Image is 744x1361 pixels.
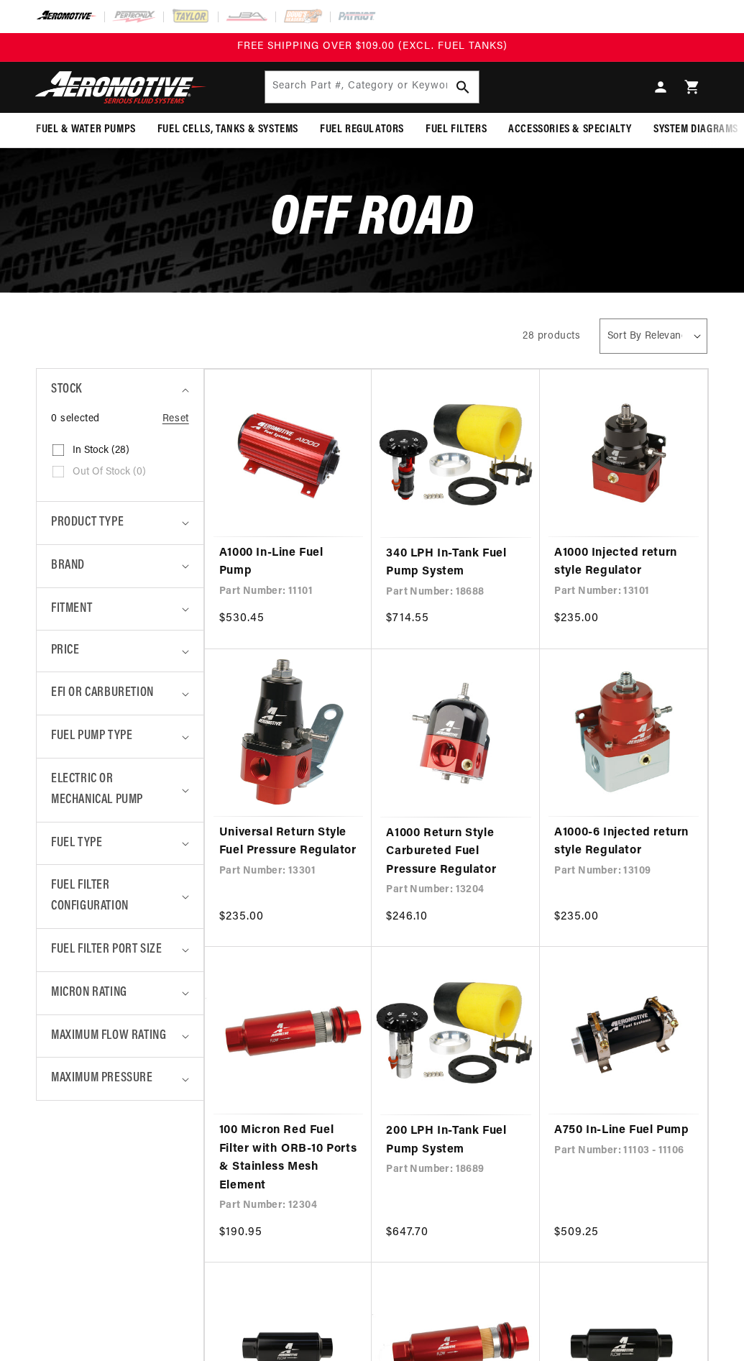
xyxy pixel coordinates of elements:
[653,122,738,137] span: System Diagrams
[51,411,100,427] span: 0 selected
[51,983,127,1004] span: Micron Rating
[51,1015,189,1058] summary: Maximum Flow Rating (0 selected)
[51,380,82,400] span: Stock
[219,824,358,861] a: Universal Return Style Fuel Pressure Regulator
[51,588,189,631] summary: Fitment (0 selected)
[386,1122,525,1159] a: 200 LPH In-Tank Fuel Pump System
[51,1058,189,1100] summary: Maximum Pressure (0 selected)
[51,822,189,865] summary: Fuel Type (0 selected)
[51,631,189,672] summary: Price
[386,825,525,880] a: A1000 Return Style Carbureted Fuel Pressure Regulator
[386,545,525,582] a: 340 LPH In-Tank Fuel Pump System
[51,715,189,758] summary: Fuel Pump Type (0 selected)
[51,599,92,620] span: Fitment
[523,331,581,342] span: 28 products
[554,824,693,861] a: A1000-6 Injected return style Regulator
[51,972,189,1014] summary: Micron Rating (0 selected)
[554,544,693,581] a: A1000 Injected return style Regulator
[554,1122,693,1140] a: A750 In-Line Fuel Pump
[51,369,189,411] summary: Stock (0 selected)
[51,876,176,917] span: Fuel Filter Configuration
[162,411,189,427] a: Reset
[51,545,189,587] summary: Brand (0 selected)
[51,1068,153,1089] span: Maximum Pressure
[51,513,124,533] span: Product type
[237,41,508,52] span: FREE SHIPPING OVER $109.00 (EXCL. FUEL TANKS)
[415,113,497,147] summary: Fuel Filters
[309,113,415,147] summary: Fuel Regulators
[147,113,309,147] summary: Fuel Cells, Tanks & Systems
[219,544,358,581] a: A1000 In-Line Fuel Pump
[219,1122,358,1195] a: 100 Micron Red Fuel Filter with ORB-10 Ports & Stainless Mesh Element
[157,122,298,137] span: Fuel Cells, Tanks & Systems
[25,113,147,147] summary: Fuel & Water Pumps
[51,502,189,544] summary: Product type (0 selected)
[270,191,474,248] span: Off Road
[36,122,136,137] span: Fuel & Water Pumps
[447,71,479,103] button: search button
[51,556,85,577] span: Brand
[73,444,129,457] span: In stock (28)
[51,641,79,661] span: Price
[497,113,643,147] summary: Accessories & Specialty
[31,70,211,104] img: Aeromotive
[51,726,132,747] span: Fuel Pump Type
[426,122,487,137] span: Fuel Filters
[51,759,189,822] summary: Electric or Mechanical Pump (0 selected)
[51,769,176,811] span: Electric or Mechanical Pump
[320,122,404,137] span: Fuel Regulators
[51,672,189,715] summary: EFI or Carburetion (0 selected)
[51,833,102,854] span: Fuel Type
[51,683,154,704] span: EFI or Carburetion
[265,71,478,103] input: Search by Part Number, Category or Keyword
[51,1026,166,1047] span: Maximum Flow Rating
[508,122,632,137] span: Accessories & Specialty
[73,466,146,479] span: Out of stock (0)
[51,929,189,971] summary: Fuel Filter Port Size (0 selected)
[51,940,162,961] span: Fuel Filter Port Size
[51,865,189,928] summary: Fuel Filter Configuration (0 selected)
